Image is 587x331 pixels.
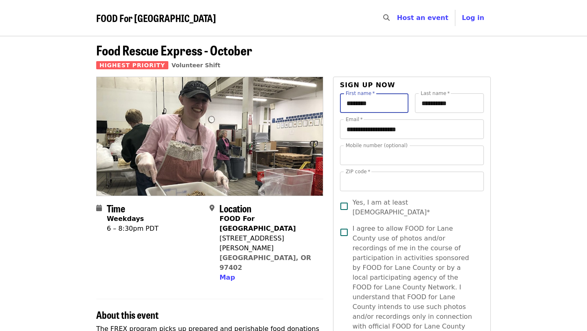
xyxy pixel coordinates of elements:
a: Host an event [397,14,448,22]
div: [STREET_ADDRESS][PERSON_NAME] [219,234,316,253]
span: Time [107,201,125,215]
label: Email [346,117,363,122]
label: First name [346,91,375,96]
span: Location [219,201,252,215]
span: Map [219,274,235,281]
span: Food Rescue Express - October [96,40,252,60]
span: Highest Priority [96,61,168,69]
span: FOOD For [GEOGRAPHIC_DATA] [96,11,216,25]
button: Log in [455,10,491,26]
img: Food Rescue Express - October organized by FOOD For Lane County [97,77,323,195]
a: Volunteer Shift [172,62,221,68]
strong: FOOD For [GEOGRAPHIC_DATA] [219,215,296,232]
label: Mobile number (optional) [346,143,408,148]
label: Last name [421,91,450,96]
label: ZIP code [346,169,370,174]
a: FOOD For [GEOGRAPHIC_DATA] [96,12,216,24]
i: calendar icon [96,204,102,212]
input: Search [395,8,401,28]
span: Yes, I am at least [DEMOGRAPHIC_DATA]* [353,198,477,217]
input: Last name [415,93,484,113]
i: search icon [383,14,390,22]
span: Log in [462,14,484,22]
a: [GEOGRAPHIC_DATA], OR 97402 [219,254,311,271]
div: 6 – 8:30pm PDT [107,224,159,234]
span: About this event [96,307,159,322]
i: map-marker-alt icon [210,204,214,212]
strong: Weekdays [107,215,144,223]
input: ZIP code [340,172,484,191]
input: Email [340,119,484,139]
input: First name [340,93,409,113]
input: Mobile number (optional) [340,146,484,165]
button: Map [219,273,235,282]
span: Sign up now [340,81,395,89]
